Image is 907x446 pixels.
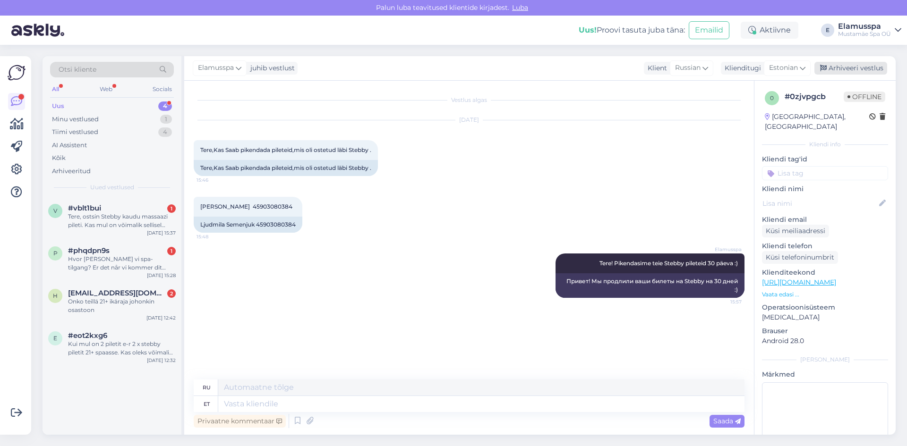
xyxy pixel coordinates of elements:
[53,250,58,257] span: p
[844,92,885,102] span: Offline
[167,289,176,298] div: 2
[68,204,101,212] span: #vblt1bui
[765,112,869,132] div: [GEOGRAPHIC_DATA], [GEOGRAPHIC_DATA]
[204,396,210,412] div: et
[198,63,234,73] span: Elamusspa
[599,260,738,267] span: Tere! Pikendasime teie Stebby pileteid 30 päeva :)
[52,115,99,124] div: Minu vestlused
[762,154,888,164] p: Kliendi tag'id
[762,198,877,209] input: Lisa nimi
[59,65,96,75] span: Otsi kliente
[68,255,176,272] div: Hvor [PERSON_NAME] vi spa-tilgang? Er det når vi kommer dit [PERSON_NAME] kjøpes det på forhånd? ...
[689,21,729,39] button: Emailid
[147,272,176,279] div: [DATE] 15:28
[200,146,371,153] span: Tere,Kas Saab pikendada pileteid,mis oli ostetud läbi Stebby .
[770,94,774,101] span: 0
[247,63,295,73] div: juhib vestlust
[194,217,302,233] div: Ljudmila Semenjuk 45903080384
[53,292,58,299] span: h
[203,379,211,396] div: ru
[68,340,176,357] div: Kui mul on 2 piletit e-r 2 x stebby piletit 21+ spaasse. Kas oleks võimalik [PERSON_NAME] realise...
[197,233,232,240] span: 15:48
[146,314,176,321] div: [DATE] 12:42
[814,62,887,75] div: Arhiveeri vestlus
[53,207,57,214] span: v
[706,298,742,305] span: 15:57
[158,101,172,111] div: 4
[762,268,888,278] p: Klienditeekond
[838,23,901,38] a: ElamusspaMustamäe Spa OÜ
[762,303,888,312] p: Operatsioonisüsteem
[50,83,61,95] div: All
[762,370,888,379] p: Märkmed
[706,246,742,253] span: Elamusspa
[194,160,378,176] div: Tere,Kas Saab pikendada pileteid,mis oli ostetud läbi Stebby .
[762,225,829,237] div: Küsi meiliaadressi
[147,357,176,364] div: [DATE] 12:32
[762,215,888,225] p: Kliendi email
[762,336,888,346] p: Android 28.0
[53,335,57,342] span: e
[52,127,98,137] div: Tiimi vestlused
[52,101,64,111] div: Uus
[741,22,798,39] div: Aktiivne
[509,3,531,12] span: Luba
[579,25,685,36] div: Proovi tasuta juba täna:
[762,251,838,264] div: Küsi telefoninumbrit
[721,63,761,73] div: Klienditugi
[68,212,176,229] div: Tere, ostsin Stebby kaudu massaazi pileti. Kas mul on võimalik sellisel juhul registreerida aeg l...
[68,331,107,340] span: #eot2kxg6
[8,64,26,82] img: Askly Logo
[194,96,744,104] div: Vestlus algas
[838,23,891,30] div: Elamusspa
[762,278,836,286] a: [URL][DOMAIN_NAME]
[838,30,891,38] div: Mustamäe Spa OÜ
[785,91,844,102] div: # 0zjvpgcb
[160,115,172,124] div: 1
[52,153,66,163] div: Kõik
[769,63,798,73] span: Estonian
[579,25,597,34] b: Uus!
[90,183,134,192] span: Uued vestlused
[52,141,87,150] div: AI Assistent
[167,247,176,255] div: 1
[644,63,667,73] div: Klient
[762,140,888,149] div: Kliendi info
[762,184,888,194] p: Kliendi nimi
[197,177,232,184] span: 15:46
[821,24,834,37] div: E
[762,166,888,180] input: Lisa tag
[200,203,292,210] span: [PERSON_NAME] 45903080384
[68,289,166,297] span: hkoponen84@gmail.com
[675,63,701,73] span: Russian
[762,355,888,364] div: [PERSON_NAME]
[151,83,174,95] div: Socials
[52,167,91,176] div: Arhiveeritud
[68,246,110,255] span: #phqdpn9s
[762,241,888,251] p: Kliendi telefon
[194,116,744,124] div: [DATE]
[762,290,888,299] p: Vaata edasi ...
[158,127,172,137] div: 4
[68,297,176,314] div: Onko teillä 21+ ikäraja johonkin osastoon
[98,83,114,95] div: Web
[167,204,176,213] div: 1
[556,273,744,298] div: Привет! Мы продлили ваши билеты на Stebby на 30 дней :)
[762,312,888,322] p: [MEDICAL_DATA]
[762,326,888,336] p: Brauser
[147,229,176,236] div: [DATE] 15:37
[194,415,286,428] div: Privaatne kommentaar
[713,417,741,425] span: Saada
